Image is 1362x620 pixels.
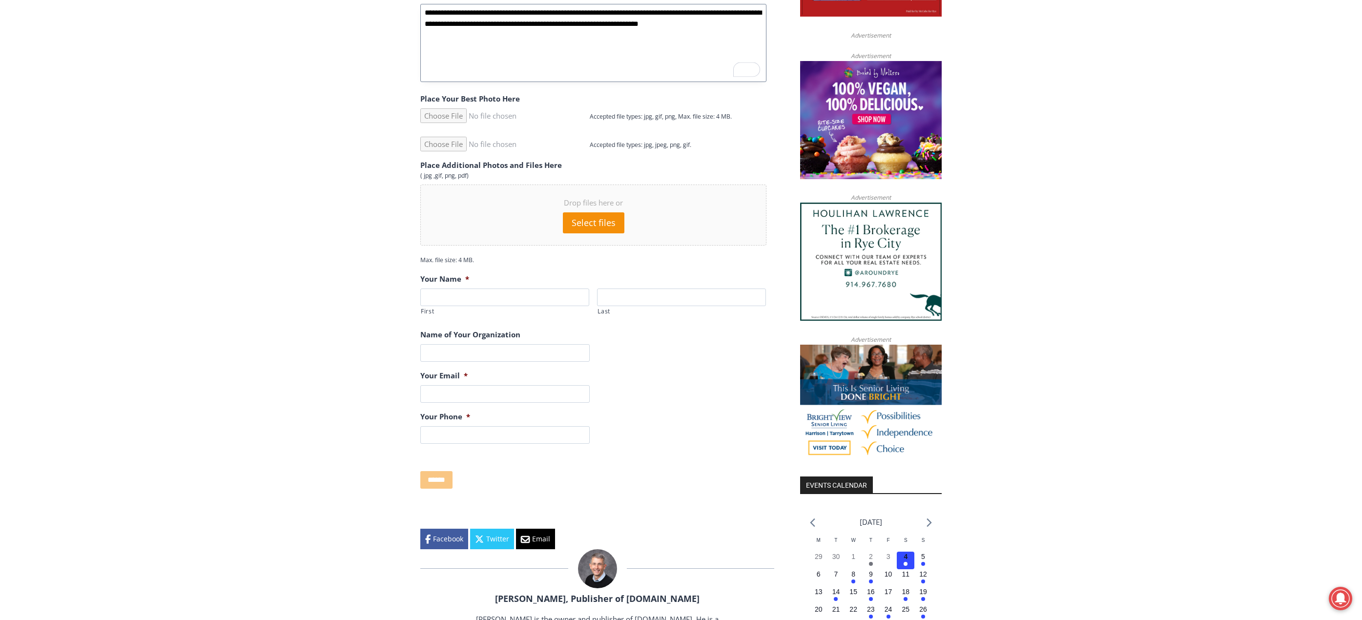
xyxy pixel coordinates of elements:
[904,597,908,601] em: Has events
[851,579,855,583] em: Has events
[841,51,901,61] span: Advertisement
[897,552,914,569] button: 4 Has events
[420,274,469,284] label: Your Name
[841,335,901,344] span: Advertisement
[860,516,882,529] li: [DATE]
[869,537,872,543] span: T
[590,104,740,121] span: Accepted file types: jpg, gif, png, Max. file size: 4 MB.
[420,4,766,82] textarea: To enrich screen reader interactions, please activate Accessibility in Grammarly extension settings
[897,587,914,604] button: 18 Has events
[810,552,827,569] button: 29
[815,605,823,613] time: 20
[921,597,925,601] em: Has events
[880,552,897,569] button: 3
[921,579,925,583] em: Has events
[885,570,892,578] time: 10
[827,587,845,604] button: 14 Has events
[880,569,897,587] button: 10
[800,203,942,321] img: Houlihan Lawrence The #1 Brokerage in Rye City
[919,605,927,613] time: 26
[862,537,880,552] div: Thursday
[904,553,908,560] time: 4
[420,161,562,170] label: Place Additional Photos and Files Here
[867,588,875,596] time: 16
[885,605,892,613] time: 24
[800,345,942,463] img: Brightview Senior Living
[849,605,857,613] time: 22
[867,605,875,613] time: 23
[922,537,925,543] span: S
[420,94,520,104] label: Place Your Best Photo Here
[817,570,821,578] time: 6
[919,588,927,596] time: 19
[851,570,855,578] time: 8
[880,587,897,604] button: 17
[897,537,914,552] div: Saturday
[902,605,910,613] time: 25
[849,588,857,596] time: 15
[420,412,470,422] label: Your Phone
[832,605,840,613] time: 21
[420,371,468,381] label: Your Email
[862,552,880,569] button: 2 Has events
[887,537,890,543] span: F
[902,588,910,596] time: 18
[516,529,555,549] a: Email
[887,615,890,619] em: Has events
[495,593,700,604] a: [PERSON_NAME], Publisher of [DOMAIN_NAME]
[815,588,823,596] time: 13
[598,307,766,316] label: Last
[563,212,624,233] button: select files, place additional photos and files here
[914,552,932,569] button: 5 Has events
[927,518,932,527] a: Next month
[885,588,892,596] time: 17
[827,569,845,587] button: 7
[914,569,932,587] button: 12 Has events
[800,61,942,179] img: Baked by Melissa
[851,537,855,543] span: W
[834,570,838,578] time: 7
[904,537,908,543] span: S
[904,562,908,566] em: Has events
[887,553,890,560] time: 3
[420,330,520,340] label: Name of Your Organization
[841,31,901,40] span: Advertisement
[897,569,914,587] button: 11
[851,553,855,560] time: 1
[869,597,873,601] em: Has events
[919,570,927,578] time: 12
[832,588,840,596] time: 14
[845,587,862,604] button: 15
[420,529,468,549] a: Facebook
[832,553,840,560] time: 30
[862,587,880,604] button: 16 Has events
[869,562,873,566] em: Has events
[921,615,925,619] em: Has events
[817,537,821,543] span: M
[869,579,873,583] em: Has events
[827,537,845,552] div: Tuesday
[921,553,925,560] time: 5
[810,587,827,604] button: 13
[845,552,862,569] button: 1
[420,256,482,264] span: Max. file size: 4 MB.
[845,569,862,587] button: 8 Has events
[810,518,815,527] a: Previous month
[869,553,873,560] time: 2
[845,537,862,552] div: Wednesday
[902,570,910,578] time: 11
[421,307,589,316] label: First
[810,537,827,552] div: Monday
[834,597,838,601] em: Has events
[433,197,754,208] span: Drop files here or
[800,476,873,493] h2: Events Calendar
[914,537,932,552] div: Sunday
[869,615,873,619] em: Has events
[590,133,699,149] span: Accepted file types: jpg, jpeg, png, gif.
[880,537,897,552] div: Friday
[420,171,766,181] div: ( jpg ,gif, png, pdf)
[815,553,823,560] time: 29
[869,570,873,578] time: 9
